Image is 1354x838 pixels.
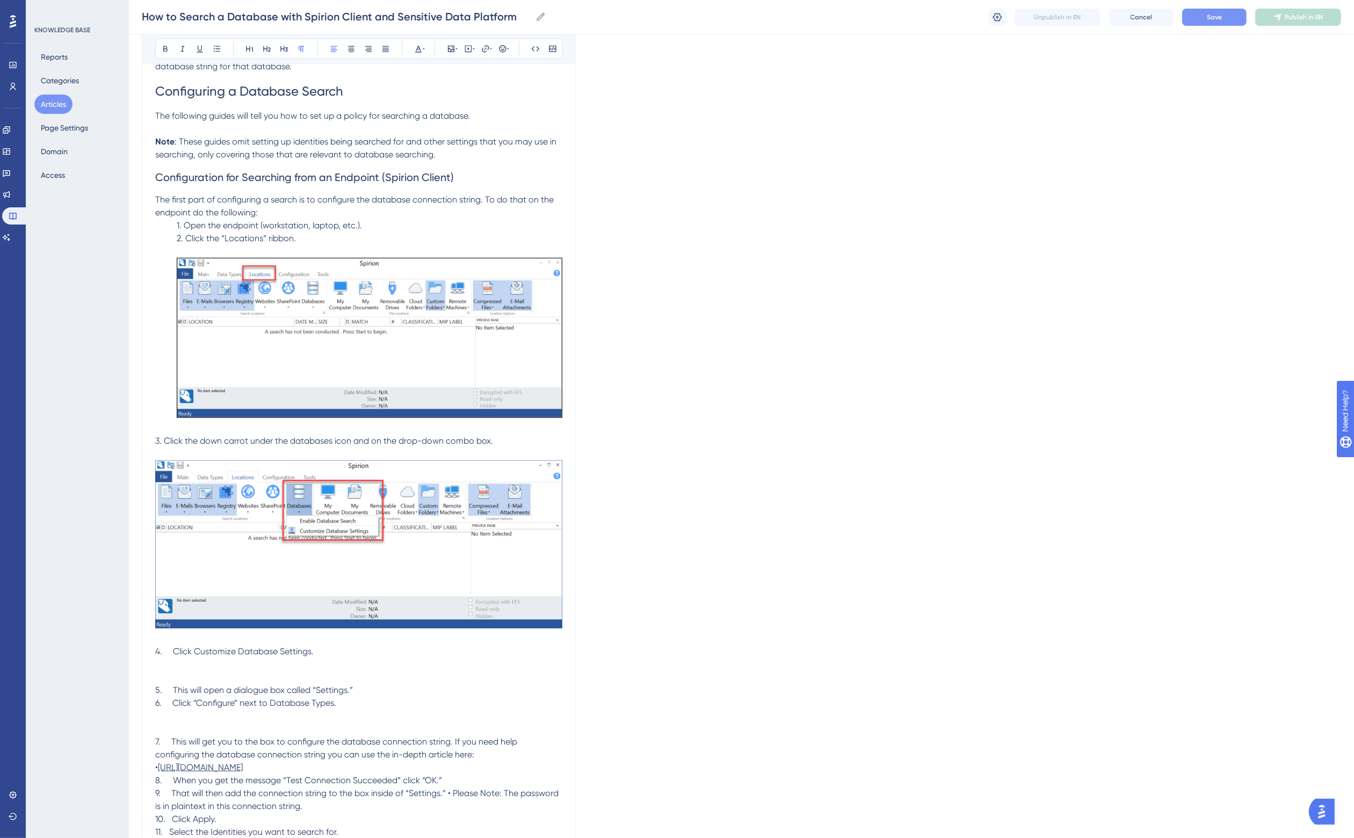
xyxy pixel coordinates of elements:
button: Unpublish in EN [1015,9,1100,26]
span: Unpublish in EN [1034,13,1081,21]
button: Publish in EN [1255,9,1341,26]
span: 1. Open the endpoint (workstation, laptop, etc.). [177,220,362,230]
button: Domain [34,142,74,161]
span: 7. This will get you to the box to configure the database connection string. If you need help con... [155,736,519,760]
span: 4. Click Customize Database Settings. [155,646,314,656]
span: 6. Click “Configure” next to Database Types. [155,698,336,708]
span: The first part of configuring a search is to configure the database connection string. To do that... [155,194,556,218]
button: Cancel [1109,9,1174,26]
span: The following guides will tell you how to set up a policy for searching a database. [155,111,470,121]
span: 10. Click Apply. [155,814,216,824]
span: 11. Select the Identities you want to search for. [155,827,338,837]
button: Access [34,165,71,185]
strong: Note [155,136,175,147]
button: Reports [34,47,74,67]
span: [URL][DOMAIN_NAME] [158,762,243,772]
input: Article Name [142,9,531,24]
div: KNOWLEDGE BASE [34,26,90,34]
span: Configuring a Database Search [155,84,343,99]
button: Categories [34,71,85,90]
span: 5. This will open a dialogue box called “Settings.” [155,685,353,695]
iframe: UserGuiding AI Assistant Launcher [1309,796,1341,828]
span: Need Help? [25,3,67,16]
span: Save [1207,13,1222,21]
span: Cancel [1131,13,1153,21]
span: 3. Click the down carrot under the databases icon and on the drop-down combo box. [155,436,493,446]
button: Save [1182,9,1247,26]
button: Articles [34,95,73,114]
span: Configuration for Searching from an Endpoint (Spirion Client) [155,171,454,184]
span: 2. Click the “Locations” ribbon. [177,233,296,243]
span: : These guides omit setting up identities being searched for and other settings that you may use ... [155,136,559,160]
span: Publish in EN [1285,13,1323,21]
span: 9. That will then add the connection string to the box inside of “Settings.” • Please Note: The p... [155,788,561,811]
span: 8. When you get the message “Test Connection Succeeded” click “OK.” [155,775,442,785]
span: • [155,762,158,772]
button: Page Settings [34,118,95,138]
